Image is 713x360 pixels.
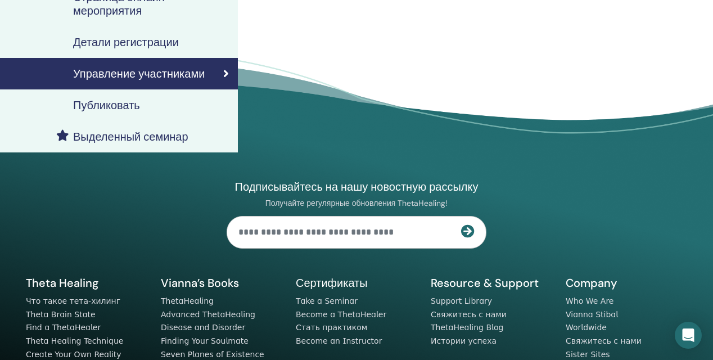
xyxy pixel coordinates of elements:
[566,276,687,290] h5: Company
[161,323,245,332] a: Disease and Disorder
[161,276,282,290] h5: Vianna’s Books
[431,336,497,345] a: Истории успеха
[26,336,123,345] a: Theta Healing Technique
[161,310,255,319] a: Advanced ThetaHealing
[431,310,507,319] a: Свяжитесь с нами
[296,296,358,305] a: Take a Seminar
[73,35,179,49] h4: Детали регистрации
[566,350,610,359] a: Sister Sites
[26,296,120,305] a: Что такое тета-хилинг
[161,336,249,345] a: Finding Your Soulmate
[227,179,486,194] h4: Подписывайтесь на нашу новостную рассылку
[431,323,503,332] a: ThetaHealing Blog
[161,296,214,305] a: ThetaHealing
[675,322,702,349] div: Open Intercom Messenger
[161,350,264,359] a: Seven Planes of Existence
[26,276,147,290] h5: Theta Healing
[566,296,613,305] a: Who We Are
[296,323,367,332] a: Стать практиком
[566,310,618,319] a: Vianna Stibal
[73,67,205,80] h4: Управление участниками
[431,296,492,305] a: Support Library
[296,310,386,319] a: Become a ThetaHealer
[227,198,486,208] p: Получайте регулярные обновления ThetaHealing!
[566,336,642,345] a: Свяжитесь с нами
[566,323,607,332] a: Worldwide
[296,276,417,290] h5: Сертификаты
[296,336,382,345] a: Become an Instructor
[26,310,96,319] a: Theta Brain State
[73,130,188,143] h4: Выделенный семинар
[431,276,552,290] h5: Resource & Support
[26,323,101,332] a: Find a ThetaHealer
[73,98,140,112] h4: Публиковать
